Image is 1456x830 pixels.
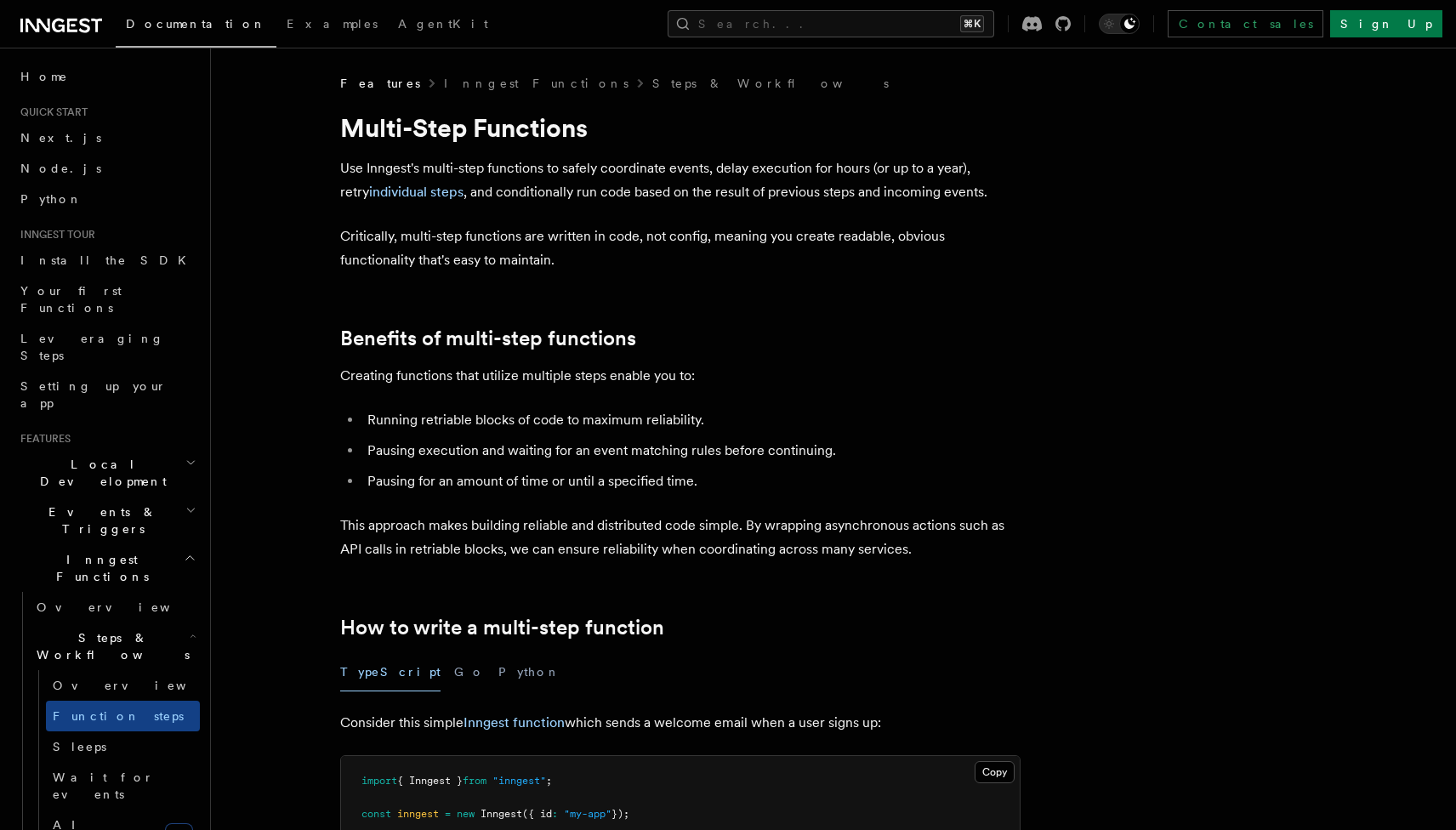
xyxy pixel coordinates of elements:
[369,184,464,200] a: individual steps
[14,228,95,242] span: Inngest tour
[14,122,200,153] a: Next.js
[362,408,1021,432] li: Running retriable blocks of code to maximum reliability.
[14,371,200,418] a: Setting up your app
[30,629,190,663] span: Steps & Workflows
[14,184,200,214] a: Python
[397,775,463,787] span: { Inngest }
[611,808,629,820] span: });
[20,192,82,206] span: Python
[340,327,636,350] a: Benefits of multi-step functions
[564,808,611,820] span: "my-app"
[46,762,200,810] a: Wait for events
[287,17,378,31] span: Examples
[46,670,200,701] a: Overview
[20,284,122,315] span: Your first Functions
[552,808,558,820] span: :
[14,323,200,371] a: Leveraging Steps
[444,75,628,92] a: Inngest Functions
[14,544,200,592] button: Inngest Functions
[463,775,486,787] span: from
[20,68,68,85] span: Home
[14,497,200,544] button: Events & Triggers
[14,276,200,323] a: Your first Functions
[53,740,106,753] span: Sleeps
[14,503,185,537] span: Events & Triggers
[457,808,475,820] span: new
[361,808,391,820] span: const
[53,770,154,801] span: Wait for events
[340,616,664,640] a: How to write a multi-step function
[340,514,1021,561] p: This approach makes building reliable and distributed code simple. By wrapping asynchronous actio...
[14,153,200,184] a: Node.js
[276,5,388,46] a: Examples
[445,808,451,820] span: =
[14,61,200,92] a: Home
[388,5,498,46] a: AgentKit
[20,332,164,362] span: Leveraging Steps
[53,679,228,692] span: Overview
[116,5,276,48] a: Documentation
[340,711,1021,735] p: Consider this simple which sends a welcome email when a user signs up:
[126,17,266,31] span: Documentation
[652,75,889,92] a: Steps & Workflows
[340,225,1021,272] p: Critically, multi-step functions are written in code, not config, meaning you create readable, ob...
[14,432,71,446] span: Features
[362,439,1021,463] li: Pausing execution and waiting for an event matching rules before continuing.
[46,731,200,762] a: Sleeps
[53,709,184,723] span: Function steps
[1168,10,1323,37] a: Contact sales
[498,653,560,691] button: Python
[340,156,1021,204] p: Use Inngest's multi-step functions to safely coordinate events, delay execution for hours (or up ...
[37,600,212,614] span: Overview
[522,808,552,820] span: ({ id
[20,131,101,145] span: Next.js
[340,364,1021,388] p: Creating functions that utilize multiple steps enable you to:
[668,10,994,37] button: Search...⌘K
[362,469,1021,493] li: Pausing for an amount of time or until a specified time.
[20,253,196,267] span: Install the SDK
[340,653,441,691] button: TypeScript
[1330,10,1442,37] a: Sign Up
[340,75,420,92] span: Features
[14,105,88,119] span: Quick start
[454,653,485,691] button: Go
[30,592,200,622] a: Overview
[20,162,101,175] span: Node.js
[398,17,488,31] span: AgentKit
[975,761,1015,783] button: Copy
[30,622,200,670] button: Steps & Workflows
[397,808,439,820] span: inngest
[464,714,565,731] a: Inngest function
[14,245,200,276] a: Install the SDK
[1099,14,1140,34] button: Toggle dark mode
[14,551,184,585] span: Inngest Functions
[14,456,185,490] span: Local Development
[14,449,200,497] button: Local Development
[492,775,546,787] span: "inngest"
[960,15,984,32] kbd: ⌘K
[46,701,200,731] a: Function steps
[481,808,522,820] span: Inngest
[546,775,552,787] span: ;
[361,775,397,787] span: import
[20,379,167,410] span: Setting up your app
[340,112,1021,143] h1: Multi-Step Functions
